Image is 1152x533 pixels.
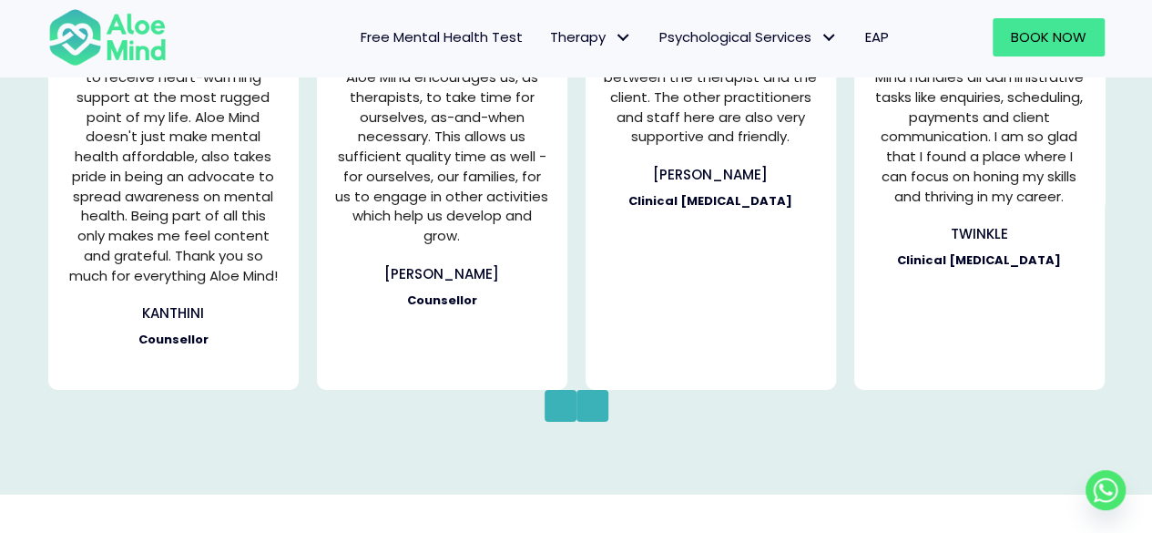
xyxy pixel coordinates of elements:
[550,27,632,46] span: Therapy
[1011,27,1086,46] span: Book Now
[604,193,818,210] h4: Clinical [MEDICAL_DATA]
[851,18,902,56] a: EAP
[872,252,1086,269] h4: Clinical [MEDICAL_DATA]
[347,18,536,56] a: Free Mental Health Test
[604,165,818,184] h3: [PERSON_NAME]
[659,27,838,46] span: Psychological Services
[335,292,549,309] h4: Counsellor
[576,390,608,422] button: Next testimonial
[48,7,167,67] img: Aloe mind Logo
[610,25,637,51] span: Therapy: submenu
[361,27,523,46] span: Free Mental Health Test
[545,390,576,422] button: Previous testimonial
[872,224,1086,243] h3: Twinkle
[190,18,902,56] nav: Menu
[816,25,842,51] span: Psychological Services: submenu
[536,18,646,56] a: TherapyTherapy: submenu
[66,332,280,348] h4: Counsellor
[335,264,549,283] h3: [PERSON_NAME]
[1086,470,1126,510] a: Whatsapp
[993,18,1105,56] a: Book Now
[646,18,851,56] a: Psychological ServicesPsychological Services: submenu
[865,27,889,46] span: EAP
[66,303,280,323] h3: Kanthini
